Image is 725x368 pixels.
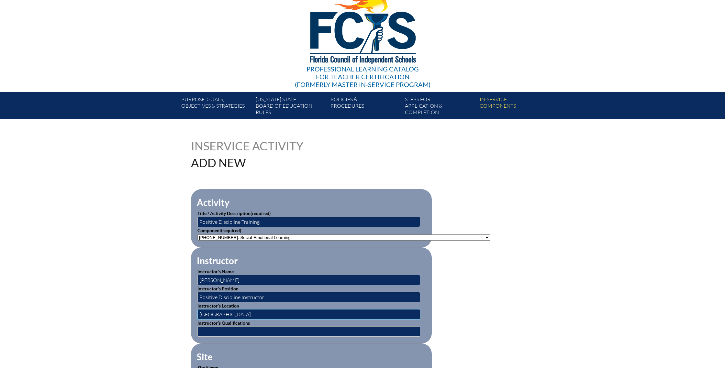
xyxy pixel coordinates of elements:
[197,269,234,274] label: Instructor’s Name
[179,95,253,119] a: Purpose, goals,objectives & strategies
[191,157,404,168] h1: Add New
[197,211,271,216] label: Title / Activity Description
[197,286,239,291] label: Instructor’s Position
[196,351,213,362] legend: Site
[316,73,409,81] span: for Teacher Certification
[328,95,402,119] a: Policies &Procedures
[253,95,328,119] a: [US_STATE] StateBoard of Education rules
[197,234,490,241] select: activity_component[data][]
[402,95,477,119] a: Steps forapplication & completion
[477,95,552,119] a: In-servicecomponents
[221,228,241,233] span: (required)
[196,255,238,266] legend: Instructor
[197,303,239,308] label: Instructor’s Location
[197,228,241,233] label: Component
[196,197,230,208] legend: Activity
[191,140,321,152] h1: Inservice Activity
[197,320,250,326] label: Instructor’s Qualifications
[251,211,271,216] span: (required)
[295,65,430,88] div: Professional Learning Catalog (formerly Master In-service Program)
